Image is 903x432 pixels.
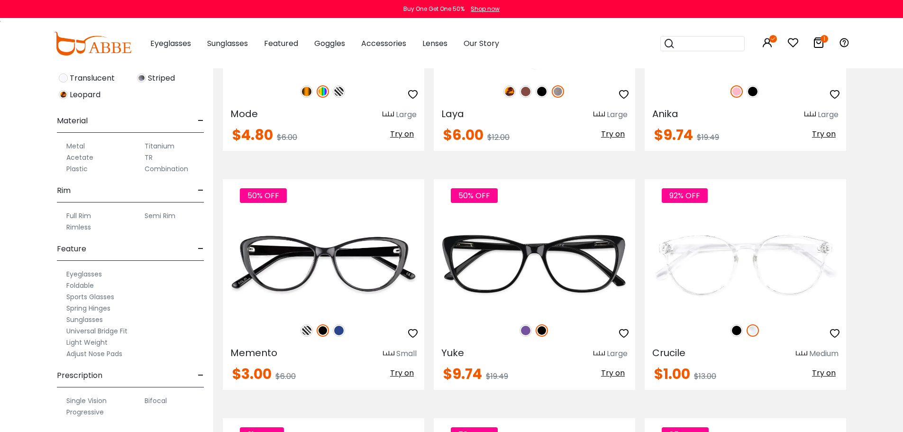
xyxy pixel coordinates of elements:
[552,85,564,98] img: Gun
[314,38,345,49] span: Goggles
[301,324,313,337] img: Pattern
[232,364,272,384] span: $3.00
[145,152,153,163] label: TR
[54,32,131,55] img: abbeglasses.com
[536,324,548,337] img: Black
[520,324,532,337] img: Purple
[66,152,93,163] label: Acetate
[607,109,628,120] div: Large
[361,38,406,49] span: Accessories
[403,5,465,13] div: Buy One Get One 50%
[223,213,424,314] img: Black Memento - Acetate ,Universal Bridge Fit
[466,5,500,13] a: Shop now
[694,371,716,382] span: $13.00
[812,129,836,139] span: Try on
[66,163,88,175] label: Plastic
[697,132,719,143] span: $19.49
[57,364,102,387] span: Prescription
[654,125,693,145] span: $9.74
[812,368,836,378] span: Try on
[66,314,103,325] label: Sunglasses
[198,179,204,202] span: -
[443,125,483,145] span: $6.00
[66,406,104,418] label: Progressive
[317,85,329,98] img: Multicolor
[390,368,414,378] span: Try on
[150,38,191,49] span: Eyeglasses
[422,38,447,49] span: Lenses
[57,179,71,202] span: Rim
[451,188,498,203] span: 50% OFF
[66,395,107,406] label: Single Vision
[607,348,628,359] div: Large
[520,85,532,98] img: Brown
[66,348,122,359] label: Adjust Nose Pads
[277,132,297,143] span: $6.00
[390,129,414,139] span: Try on
[601,129,625,139] span: Try on
[198,364,204,387] span: -
[821,35,828,43] i: 1
[536,85,548,98] img: Black
[730,85,743,98] img: Pink
[601,368,625,378] span: Try on
[387,367,417,379] button: Try on
[66,337,108,348] label: Light Weight
[66,303,110,314] label: Spring Hinges
[232,125,273,145] span: $4.80
[804,111,816,118] img: size ruler
[333,324,345,337] img: Blue
[464,38,499,49] span: Our Story
[383,350,394,358] img: size ruler
[441,107,464,120] span: Laya
[70,73,115,84] span: Translucent
[198,110,204,132] span: -
[70,89,100,101] span: Leopard
[145,140,174,152] label: Titanium
[652,107,678,120] span: Anika
[813,39,824,50] a: 1
[66,268,102,280] label: Eyeglasses
[333,85,345,98] img: Pattern
[301,85,313,98] img: Tortoise
[662,188,708,203] span: 92% OFF
[434,213,635,314] img: Black Yuke - Acetate ,Universal Bridge Fit
[66,280,94,291] label: Foldable
[487,132,510,143] span: $12.00
[66,221,91,233] label: Rimless
[137,74,146,83] img: Striped
[747,324,759,337] img: Clear
[57,238,86,260] span: Feature
[796,350,807,358] img: size ruler
[145,395,167,406] label: Bifocal
[593,111,605,118] img: size ruler
[486,371,508,382] span: $19.49
[809,128,839,140] button: Try on
[198,238,204,260] span: -
[593,350,605,358] img: size ruler
[66,325,128,337] label: Universal Bridge Fit
[59,90,68,99] img: Leopard
[747,85,759,98] img: Black
[598,367,628,379] button: Try on
[598,128,628,140] button: Try on
[230,346,277,359] span: Memento
[66,140,85,152] label: Metal
[652,346,685,359] span: Crucile
[57,110,88,132] span: Material
[396,348,417,359] div: Small
[471,5,500,13] div: Shop now
[264,38,298,49] span: Featured
[59,74,68,83] img: Translucent
[275,371,296,382] span: $6.00
[503,85,516,98] img: Leopard
[145,210,175,221] label: Semi Rim
[148,73,175,84] span: Striped
[66,210,91,221] label: Full Rim
[809,348,839,359] div: Medium
[443,364,482,384] span: $9.74
[207,38,248,49] span: Sunglasses
[240,188,287,203] span: 50% OFF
